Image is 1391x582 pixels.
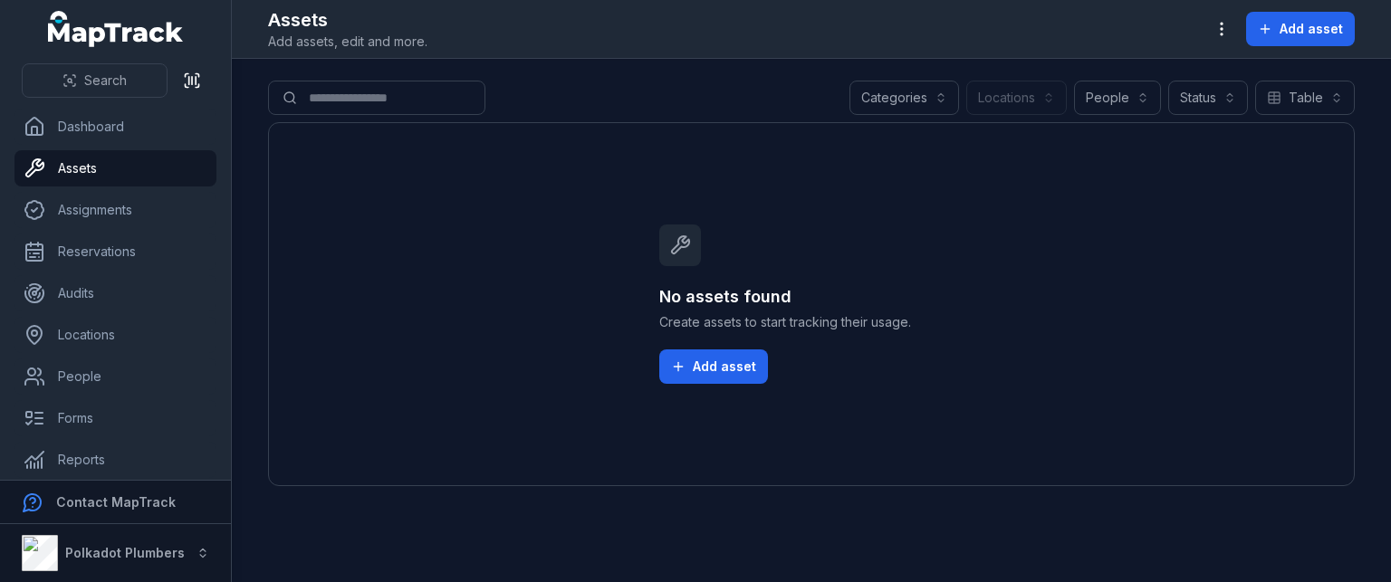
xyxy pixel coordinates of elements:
[659,349,768,384] button: Add asset
[14,150,216,186] a: Assets
[14,192,216,228] a: Assignments
[14,317,216,353] a: Locations
[1074,81,1161,115] button: People
[1280,20,1343,38] span: Add asset
[1246,12,1355,46] button: Add asset
[659,313,964,331] span: Create assets to start tracking their usage.
[1168,81,1248,115] button: Status
[48,11,184,47] a: MapTrack
[84,72,127,90] span: Search
[14,275,216,311] a: Audits
[14,234,216,270] a: Reservations
[1255,81,1355,115] button: Table
[56,494,176,510] strong: Contact MapTrack
[14,358,216,395] a: People
[65,545,185,560] strong: Polkadot Plumbers
[268,33,427,51] span: Add assets, edit and more.
[659,284,964,310] h3: No assets found
[693,358,756,376] span: Add asset
[14,442,216,478] a: Reports
[14,109,216,145] a: Dashboard
[14,400,216,436] a: Forms
[22,63,168,98] button: Search
[849,81,959,115] button: Categories
[268,7,427,33] h2: Assets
